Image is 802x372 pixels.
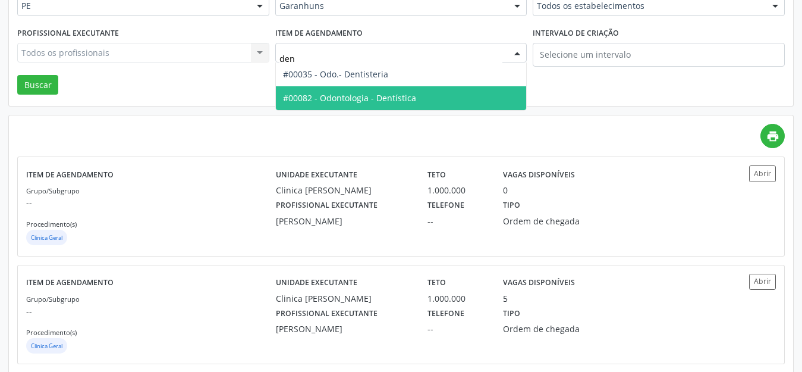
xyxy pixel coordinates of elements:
label: Item de agendamento [26,274,114,292]
button: Abrir [749,274,776,290]
div: 1.000.000 [427,292,486,305]
div: Clinica [PERSON_NAME] [276,184,411,196]
label: Profissional executante [17,24,119,43]
label: Telefone [427,305,464,323]
input: Selecione um procedimento [279,47,503,71]
span: #00035 - Odo.- Dentisteria [283,68,388,80]
p: -- [26,196,276,209]
small: Procedimento(s) [26,328,77,337]
input: Selecione um intervalo [533,43,785,67]
label: Profissional executante [276,196,378,215]
div: 1.000.000 [427,184,486,196]
p: -- [26,305,276,317]
button: Abrir [749,165,776,182]
label: Vagas disponíveis [503,165,575,184]
label: Teto [427,274,446,292]
label: Tipo [503,305,520,323]
div: 5 [503,292,508,305]
label: Item de agendamento [275,24,363,43]
div: -- [427,215,486,227]
div: Ordem de chegada [503,215,600,227]
div: 0 [503,184,508,196]
label: Tipo [503,196,520,215]
label: Item de agendamento [26,165,114,184]
label: Profissional executante [276,305,378,323]
button: Buscar [17,75,58,95]
div: Clinica [PERSON_NAME] [276,292,411,305]
small: Clinica Geral [31,342,62,350]
div: Ordem de chegada [503,323,600,335]
label: Unidade executante [276,274,357,292]
label: Intervalo de criação [533,24,619,43]
label: Vagas disponíveis [503,274,575,292]
div: -- [427,323,486,335]
div: [PERSON_NAME] [276,215,411,227]
i: print [766,130,779,143]
label: Unidade executante [276,165,357,184]
small: Clinica Geral [31,234,62,242]
div: [PERSON_NAME] [276,323,411,335]
a: print [760,124,785,148]
label: Teto [427,165,446,184]
small: Grupo/Subgrupo [26,295,80,304]
span: #00082 - Odontologia - Dentística [283,92,416,104]
small: Procedimento(s) [26,220,77,229]
small: Grupo/Subgrupo [26,186,80,195]
label: Telefone [427,196,464,215]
